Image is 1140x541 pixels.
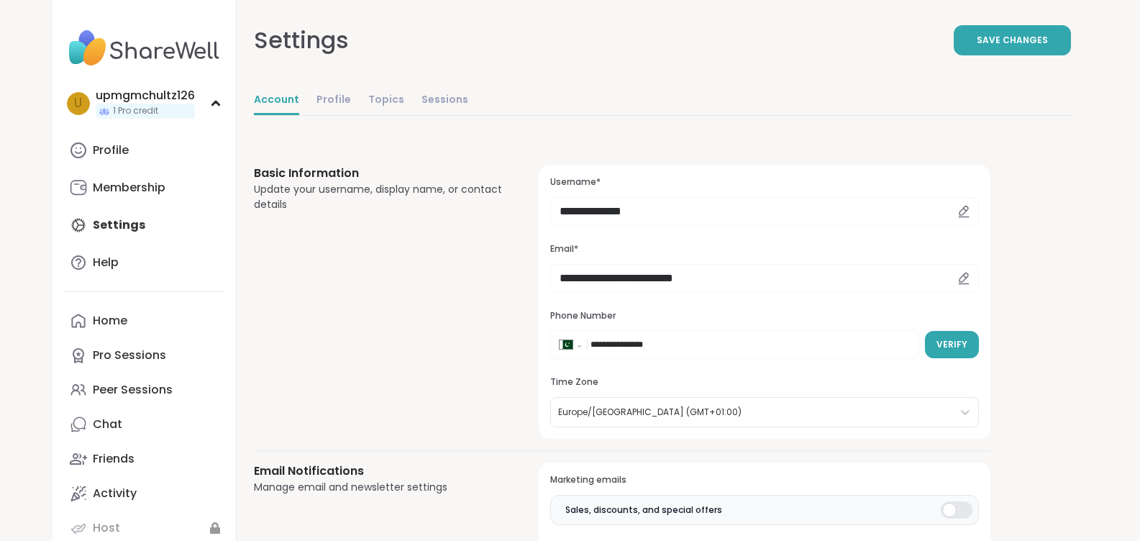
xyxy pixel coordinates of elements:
h3: Email* [550,243,978,255]
div: Help [93,255,119,270]
a: Activity [64,476,224,511]
h3: Phone Number [550,310,978,322]
h3: Time Zone [550,376,978,388]
a: Pro Sessions [64,338,224,373]
button: Save Changes [954,25,1071,55]
a: Friends [64,442,224,476]
div: Peer Sessions [93,382,173,398]
div: Manage email and newsletter settings [254,480,505,495]
a: Home [64,304,224,338]
h3: Basic Information [254,165,505,182]
div: Host [93,520,120,536]
div: Chat [93,417,122,432]
a: Account [254,86,299,115]
img: ShareWell Nav Logo [64,23,224,73]
a: Profile [64,133,224,168]
span: Verify [936,338,967,351]
span: Save Changes [977,34,1048,47]
a: Topics [368,86,404,115]
a: Profile [316,86,351,115]
span: u [74,94,82,113]
div: Pro Sessions [93,347,166,363]
div: Update your username, display name, or contact details [254,182,505,212]
a: Peer Sessions [64,373,224,407]
div: Profile [93,142,129,158]
div: Activity [93,486,137,501]
span: Sales, discounts, and special offers [565,504,722,517]
h3: Username* [550,176,978,188]
h3: Marketing emails [550,474,978,486]
a: Membership [64,171,224,205]
div: Home [93,313,127,329]
div: Settings [254,23,349,58]
div: Membership [93,180,165,196]
div: upmgmchultz126 [96,88,195,104]
a: Help [64,245,224,280]
button: Verify [925,331,979,358]
div: Friends [93,451,134,467]
h3: Email Notifications [254,463,505,480]
span: 1 Pro credit [113,105,158,117]
a: Chat [64,407,224,442]
a: Sessions [421,86,468,115]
